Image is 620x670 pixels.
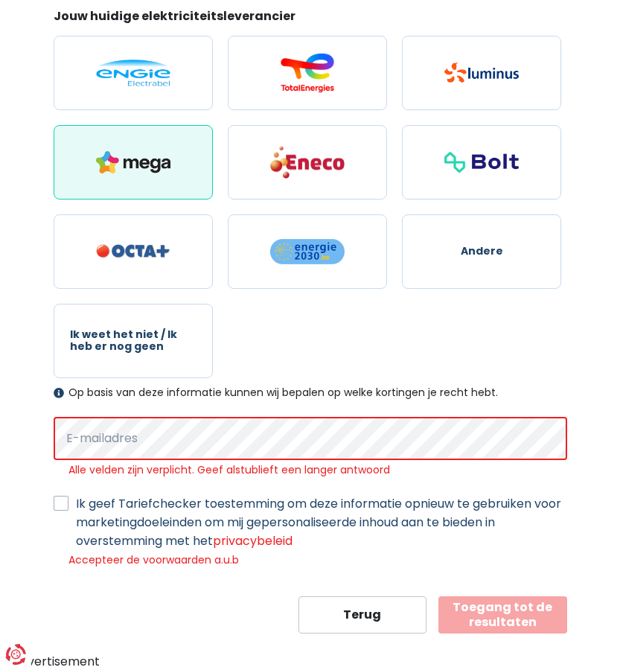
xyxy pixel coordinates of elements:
[298,596,427,634] button: Terug
[96,151,170,173] img: Mega
[461,246,503,257] span: Andere
[270,145,345,180] img: Eneco
[444,152,519,173] img: Bolt
[96,60,170,86] img: Engie / Electrabel
[444,63,519,83] img: Luminus
[54,553,567,567] div: Accepteer de voorwaarden a.u.b
[70,329,196,352] span: Ik weet het niet / Ik heb er nog geen
[76,494,567,550] label: Ik geef Tariefchecker toestemming om deze informatie opnieuw te gebruiken voor marketingdoeleinde...
[213,532,293,549] a: privacybeleid
[270,53,345,93] img: Total Energies / Lampiris
[270,238,345,265] img: Energie2030
[54,386,567,399] div: Op basis van deze informatie kunnen wij bepalen op welke kortingen je recht hebt.
[54,7,567,31] legend: Jouw huidige elektriciteitsleverancier
[438,596,567,634] button: Toegang tot de resultaten
[54,463,567,476] div: Alle velden zijn verplicht. Geef alstublieft een langer antwoord
[96,244,170,258] img: Octa+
